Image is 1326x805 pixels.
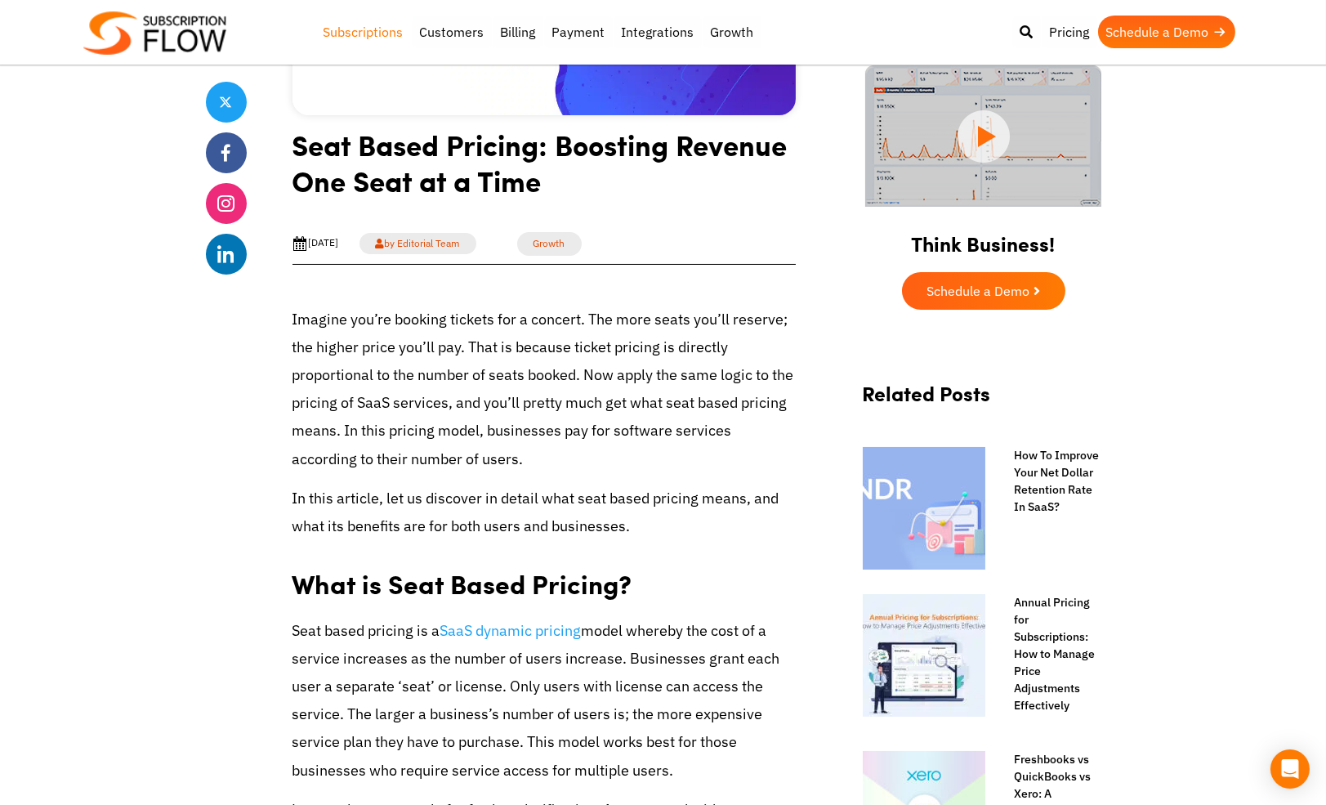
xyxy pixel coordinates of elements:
[1042,16,1098,48] a: Pricing
[544,16,614,48] a: Payment
[846,212,1121,264] h2: Think Business!
[863,594,985,717] img: Annual Pricing
[292,235,339,252] div: [DATE]
[902,272,1065,310] a: Schedule a Demo
[926,284,1029,297] span: Schedule a Demo
[83,11,226,55] img: Subscriptionflow
[292,485,796,540] p: In this article, let us discover in detail what seat based pricing means, and what its benefits a...
[517,232,582,256] a: Growth
[292,552,796,604] h2: What is Seat Based Pricing?
[315,16,412,48] a: Subscriptions
[1270,749,1310,789] div: Open Intercom Messenger
[865,65,1101,207] img: intro video
[998,594,1105,714] a: Annual Pricing for Subscriptions: How to Manage Price Adjustments Effectively
[703,16,762,48] a: Growth
[292,127,796,211] h1: Seat Based Pricing: Boosting Revenue One Seat at a Time
[359,233,476,254] a: by Editorial Team
[863,382,1105,422] h2: Related Posts
[440,621,582,640] a: SaaS dynamic pricing
[998,447,1105,516] a: How To Improve Your Net Dollar Retention Rate In SaaS?
[493,16,544,48] a: Billing
[614,16,703,48] a: Integrations
[292,617,796,785] p: Seat based pricing is a model whereby the cost of a service increases as the number of users incr...
[863,447,985,570] img: How-To-Improve-Your-Net-Dollar-Retention-Rate-In-SaaS
[292,306,796,473] p: Imagine you’re booking tickets for a concert. The more seats you’ll reserve; the higher price you...
[412,16,493,48] a: Customers
[1098,16,1235,48] a: Schedule a Demo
